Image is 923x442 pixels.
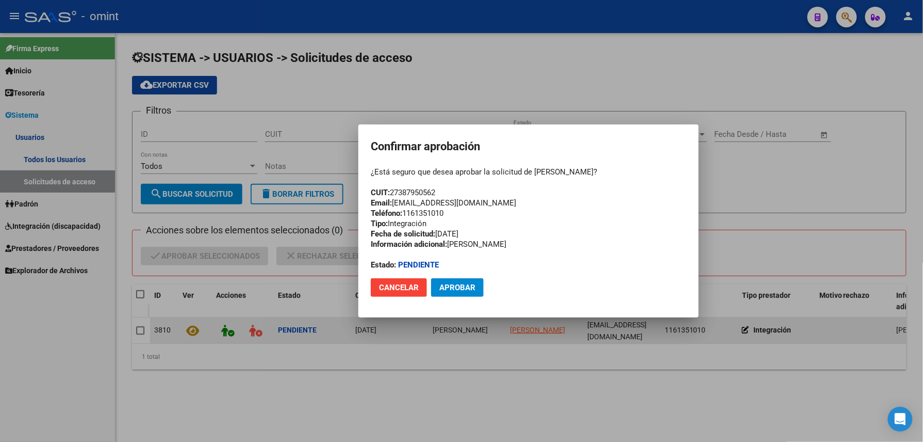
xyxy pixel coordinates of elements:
[371,219,388,228] strong: Tipo:
[371,188,390,197] strong: CUIT:
[371,278,427,297] button: Cancelar
[371,198,392,208] strong: Email:
[431,278,484,297] button: Aprobar
[371,137,686,156] h2: Confirmar aprobación
[371,167,686,270] div: ¿Está seguro que desea aprobar la solicitud de [PERSON_NAME]? 27387950562 [EMAIL_ADDRESS][DOMAIN_...
[888,407,913,432] div: Open Intercom Messenger
[371,209,402,218] strong: Teléfono:
[439,283,475,292] span: Aprobar
[371,229,435,239] strong: Fecha de solicitud:
[398,260,439,270] strong: Pendiente
[371,260,396,270] strong: Estado:
[371,240,447,249] strong: Información adicional:
[379,283,419,292] span: Cancelar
